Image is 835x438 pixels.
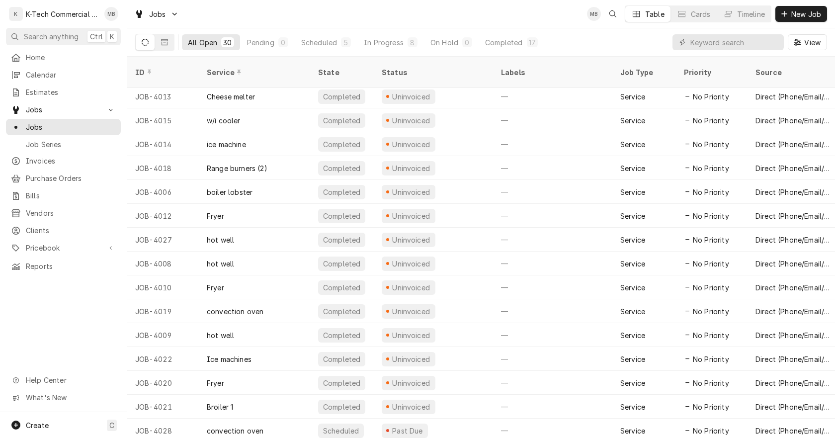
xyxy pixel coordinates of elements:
[280,37,286,48] div: 0
[364,37,404,48] div: In Progress
[149,9,166,19] span: Jobs
[127,395,199,419] div: JOB-4021
[605,6,621,22] button: Open search
[788,34,827,50] button: View
[6,372,121,388] a: Go to Help Center
[301,37,337,48] div: Scheduled
[207,354,251,364] div: Ice machines
[26,104,101,115] span: Jobs
[620,139,645,150] div: Service
[391,187,431,197] div: Uninvoiced
[207,330,234,341] div: hot well
[322,426,360,436] div: Scheduled
[493,204,612,228] div: —
[493,180,612,204] div: —
[755,378,831,388] div: Direct (Phone/Email/etc.)
[207,259,234,269] div: hot well
[693,426,729,436] span: No Priority
[247,37,274,48] div: Pending
[127,323,199,347] div: JOB-4009
[26,87,116,97] span: Estimates
[318,67,366,78] div: State
[207,139,246,150] div: ice machine
[693,259,729,269] span: No Priority
[322,139,361,150] div: Completed
[587,7,601,21] div: Mehdi Bazidane's Avatar
[6,119,121,135] a: Jobs
[802,37,823,48] span: View
[223,37,232,48] div: 30
[207,163,267,174] div: Range burners (2)
[127,299,199,323] div: JOB-4019
[207,235,234,245] div: hot well
[127,156,199,180] div: JOB-4018
[127,347,199,371] div: JOB-4022
[620,378,645,388] div: Service
[26,243,101,253] span: Pricebook
[755,187,831,197] div: Direct (Phone/Email/etc.)
[188,37,217,48] div: All Open
[620,282,645,293] div: Service
[109,420,114,431] span: C
[755,282,831,293] div: Direct (Phone/Email/etc.)
[6,67,121,83] a: Calendar
[391,306,431,317] div: Uninvoiced
[464,37,470,48] div: 0
[693,354,729,364] span: No Priority
[755,426,831,436] div: Direct (Phone/Email/etc.)
[6,84,121,100] a: Estimates
[6,258,121,274] a: Reports
[493,347,612,371] div: —
[6,389,121,406] a: Go to What's New
[391,211,431,221] div: Uninvoiced
[620,91,645,102] div: Service
[755,330,831,341] div: Direct (Phone/Email/etc.)
[127,180,199,204] div: JOB-4006
[693,235,729,245] span: No Priority
[693,187,729,197] span: No Priority
[620,330,645,341] div: Service
[493,299,612,323] div: —
[26,52,116,63] span: Home
[104,7,118,21] div: Mehdi Bazidane's Avatar
[26,261,116,271] span: Reports
[755,259,831,269] div: Direct (Phone/Email/etc.)
[207,426,263,436] div: convection oven
[493,156,612,180] div: —
[693,211,729,221] span: No Priority
[26,375,115,385] span: Help Center
[322,163,361,174] div: Completed
[391,91,431,102] div: Uninvoiced
[207,91,255,102] div: Cheese melter
[693,163,729,174] span: No Priority
[127,132,199,156] div: JOB-4014
[6,49,121,66] a: Home
[391,163,431,174] div: Uninvoiced
[26,225,116,236] span: Clients
[24,31,79,42] span: Search anything
[322,282,361,293] div: Completed
[26,139,116,150] span: Job Series
[620,306,645,317] div: Service
[26,70,116,80] span: Calendar
[391,139,431,150] div: Uninvoiced
[755,139,831,150] div: Direct (Phone/Email/etc.)
[127,108,199,132] div: JOB-4015
[587,7,601,21] div: MB
[755,163,831,174] div: Direct (Phone/Email/etc.)
[691,9,711,19] div: Cards
[6,222,121,239] a: Clients
[26,122,116,132] span: Jobs
[755,354,831,364] div: Direct (Phone/Email/etc.)
[127,204,199,228] div: JOB-4012
[110,31,114,42] span: K
[693,378,729,388] span: No Priority
[737,9,765,19] div: Timeline
[620,354,645,364] div: Service
[430,37,458,48] div: On Hold
[485,37,522,48] div: Completed
[207,67,300,78] div: Service
[693,306,729,317] span: No Priority
[26,208,116,218] span: Vendors
[391,354,431,364] div: Uninvoiced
